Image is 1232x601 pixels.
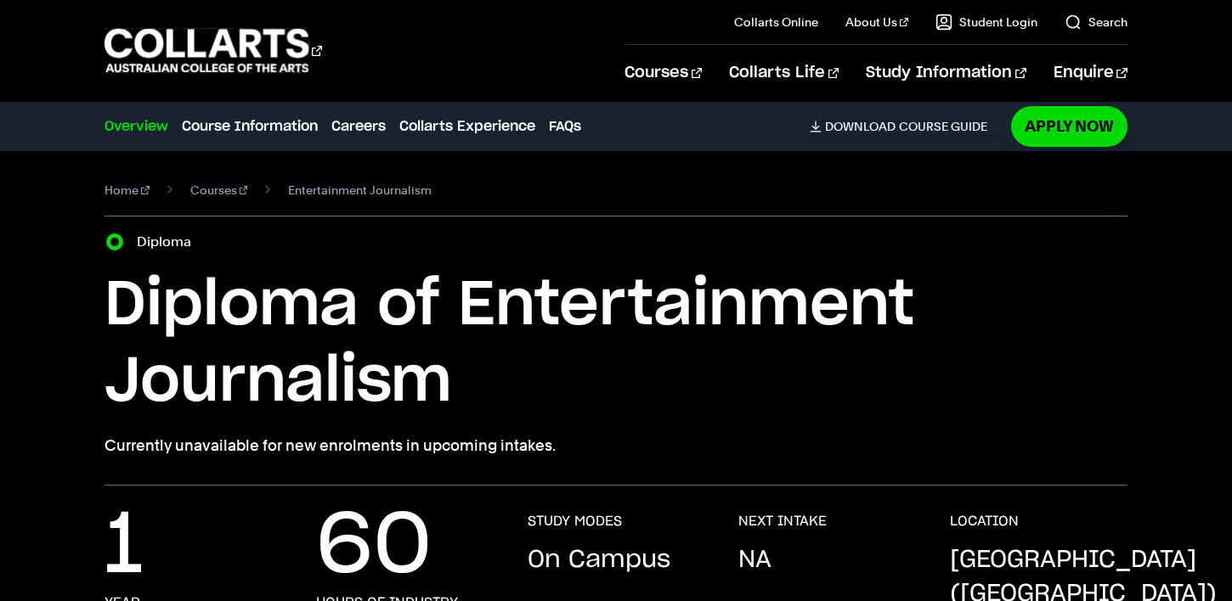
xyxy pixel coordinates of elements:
[182,116,318,137] a: Course Information
[105,178,150,202] a: Home
[105,434,1127,458] p: Currently unavailable for new enrolments in upcoming intakes.
[734,14,818,31] a: Collarts Online
[105,116,168,137] a: Overview
[950,513,1019,530] h3: LOCATION
[825,119,896,134] span: Download
[738,543,771,577] p: NA
[288,178,432,202] span: Entertainment Journalism
[528,513,622,530] h3: STUDY MODES
[331,116,386,137] a: Careers
[810,119,1001,134] a: DownloadCourse Guide
[190,178,248,202] a: Courses
[528,543,670,577] p: On Campus
[399,116,535,137] a: Collarts Experience
[316,513,432,581] p: 60
[137,230,201,254] label: Diploma
[624,45,702,101] a: Courses
[1054,45,1127,101] a: Enquire
[935,14,1037,31] a: Student Login
[729,45,839,101] a: Collarts Life
[1011,106,1127,146] a: Apply Now
[866,45,1026,101] a: Study Information
[1065,14,1127,31] a: Search
[105,513,143,581] p: 1
[105,267,1127,420] h1: Diploma of Entertainment Journalism
[738,513,827,530] h3: NEXT INTAKE
[845,14,908,31] a: About Us
[549,116,581,137] a: FAQs
[105,26,322,75] div: Go to homepage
